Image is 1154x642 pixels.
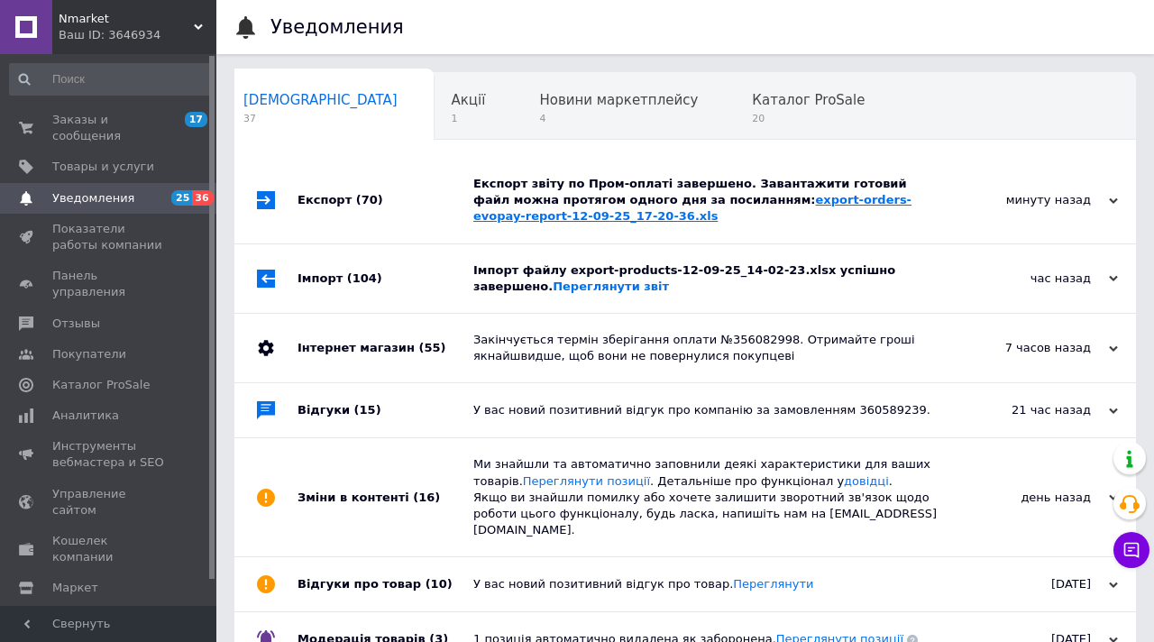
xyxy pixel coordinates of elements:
[192,190,213,206] span: 36
[298,383,473,437] div: Відгуки
[752,92,865,108] span: Каталог ProSale
[473,576,938,592] div: У вас новий позитивний відгук про товар.
[52,316,100,332] span: Отзывы
[356,193,383,206] span: (70)
[413,491,440,504] span: (16)
[52,486,167,518] span: Управление сайтом
[52,533,167,565] span: Кошелек компании
[354,403,381,417] span: (15)
[452,92,486,108] span: Акції
[539,92,698,108] span: Новини маркетплейсу
[298,438,473,556] div: Зміни в контенті
[52,159,154,175] span: Товары и услуги
[52,190,134,206] span: Уведомления
[938,576,1118,592] div: [DATE]
[844,474,889,488] a: довідці
[938,490,1118,506] div: день назад
[52,346,126,362] span: Покупатели
[473,332,938,364] div: Закінчується термін зберігання оплати №356082998. Отримайте гроші якнайшвидше, щоб вони не поверн...
[59,11,194,27] span: Nmarket
[523,474,650,488] a: Переглянути позиції
[59,27,216,43] div: Ваш ID: 3646934
[539,112,698,125] span: 4
[298,557,473,611] div: Відгуки про товар
[52,268,167,300] span: Панель управления
[553,280,669,293] a: Переглянути звіт
[938,271,1118,287] div: час назад
[52,580,98,596] span: Маркет
[938,340,1118,356] div: 7 часов назад
[298,314,473,382] div: Інтернет магазин
[1113,532,1149,568] button: Чат с покупателем
[298,158,473,243] div: Експорт
[426,577,453,591] span: (10)
[52,377,150,393] span: Каталог ProSale
[473,456,938,538] div: Ми знайшли та автоматично заповнили деякі характеристики для ваших товарів. . Детальніше про функ...
[473,402,938,418] div: У вас новий позитивний відгук про компанію за замовленням 360589239.
[418,341,445,354] span: (55)
[243,92,398,108] span: [DEMOGRAPHIC_DATA]
[52,221,167,253] span: Показатели работы компании
[171,190,192,206] span: 25
[270,16,404,38] h1: Уведомления
[52,112,167,144] span: Заказы и сообщения
[733,577,813,591] a: Переглянути
[938,402,1118,418] div: 21 час назад
[752,112,865,125] span: 20
[473,176,938,225] div: Експорт звіту по Пром-оплаті завершено. Завантажити готовий файл можна протягом одного дня за пос...
[9,63,213,96] input: Поиск
[52,408,119,424] span: Аналитика
[473,262,938,295] div: Імпорт файлу export-products-12-09-25_14-02-23.xlsx успішно завершено.
[185,112,207,127] span: 17
[452,112,486,125] span: 1
[938,192,1118,208] div: минуту назад
[52,438,167,471] span: Инструменты вебмастера и SEO
[298,244,473,313] div: Імпорт
[243,112,398,125] span: 37
[347,271,382,285] span: (104)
